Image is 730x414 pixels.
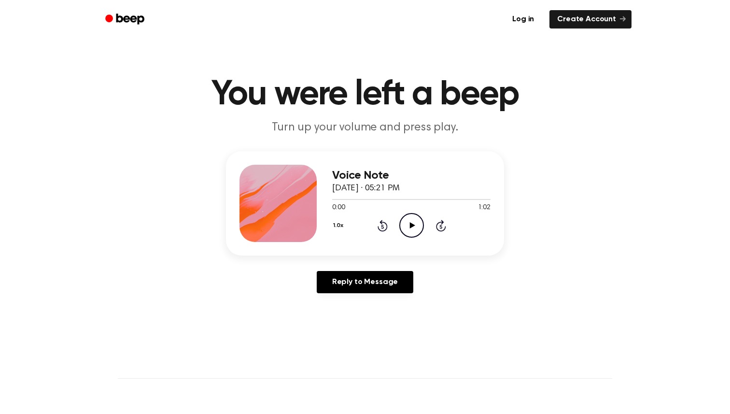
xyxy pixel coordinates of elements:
[332,169,491,182] h3: Voice Note
[317,271,413,293] a: Reply to Message
[332,203,345,213] span: 0:00
[98,10,153,29] a: Beep
[180,120,550,136] p: Turn up your volume and press play.
[332,217,347,234] button: 1.0x
[332,184,400,193] span: [DATE] · 05:21 PM
[549,10,632,29] a: Create Account
[118,77,612,112] h1: You were left a beep
[503,8,544,30] a: Log in
[478,203,491,213] span: 1:02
